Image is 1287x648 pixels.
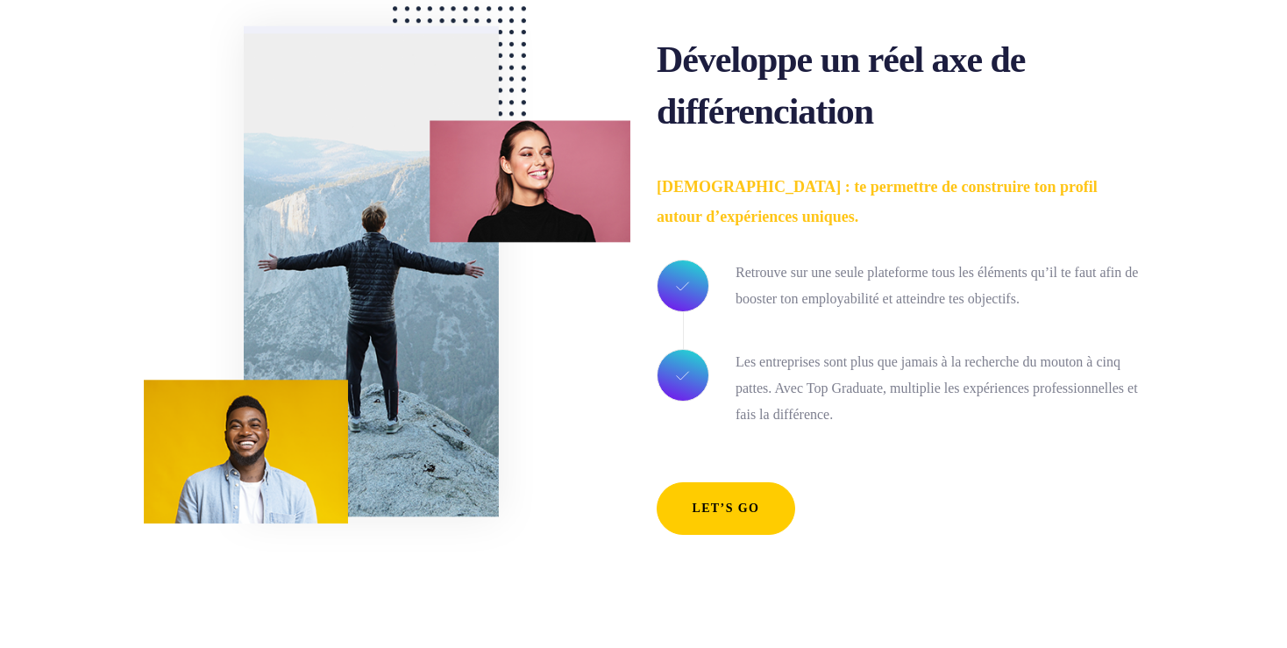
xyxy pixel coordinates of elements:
h3: Développe un réel axe de différenciation [657,34,1143,138]
p: Les entreprises sont plus que jamais à la recherche du mouton à cinq pattes. Avec Top Graduate, m... [736,349,1143,428]
span: [DEMOGRAPHIC_DATA] : te permettre de construire ton profil autour d’expériences uniques. [657,178,1098,225]
span: Let’s Go [692,497,759,520]
p: Retrouve sur une seule plateforme tous les éléments qu’il te faut afin de booster ton employabili... [736,260,1143,312]
a: Let’s Go [657,482,795,534]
